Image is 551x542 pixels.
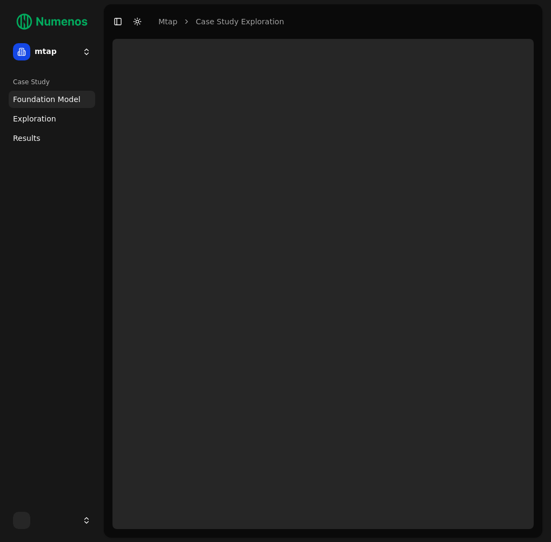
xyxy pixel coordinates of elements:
a: Foundation Model [9,91,95,108]
span: Exploration [13,113,56,124]
span: Foundation Model [13,94,81,105]
a: Case Study Exploration [196,16,284,27]
img: Numenos [9,9,95,35]
nav: breadcrumb [158,16,284,27]
span: Results [13,133,41,144]
span: mtap [35,47,78,57]
button: mtap [9,39,95,65]
a: Exploration [9,110,95,127]
a: mtap [158,16,177,27]
div: Case Study [9,73,95,91]
a: Results [9,130,95,147]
